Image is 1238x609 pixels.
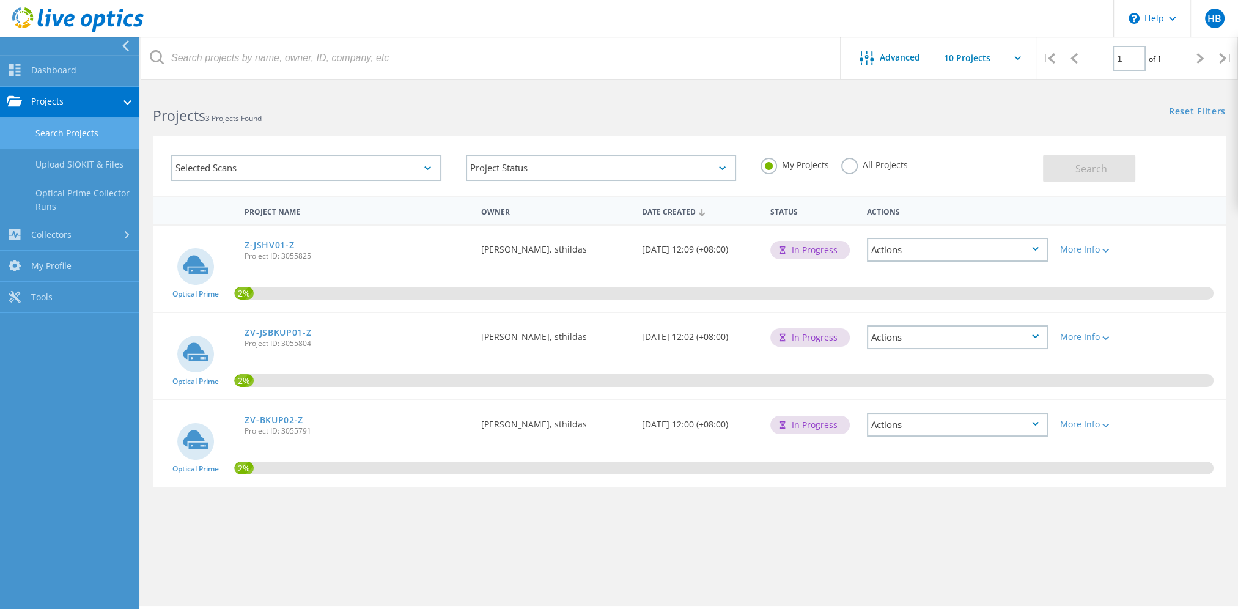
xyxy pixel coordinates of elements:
[636,313,765,353] div: [DATE] 12:02 (+08:00)
[880,53,920,62] span: Advanced
[867,413,1048,437] div: Actions
[245,241,294,249] a: Z-JSHV01-Z
[245,427,468,435] span: Project ID: 3055791
[770,328,850,347] div: In Progress
[474,226,635,266] div: [PERSON_NAME], sthildas
[764,199,861,222] div: Status
[867,238,1048,262] div: Actions
[770,416,850,434] div: In Progress
[205,113,262,124] span: 3 Projects Found
[474,313,635,353] div: [PERSON_NAME], sthildas
[861,199,1054,222] div: Actions
[172,465,219,473] span: Optical Prime
[1060,420,1133,429] div: More Info
[245,253,468,260] span: Project ID: 3055825
[1043,155,1135,182] button: Search
[245,340,468,347] span: Project ID: 3055804
[636,400,765,441] div: [DATE] 12:00 (+08:00)
[1207,13,1221,23] span: HB
[172,378,219,385] span: Optical Prime
[1060,245,1133,254] div: More Info
[1213,37,1238,80] div: |
[1036,37,1061,80] div: |
[153,106,205,125] b: Projects
[636,226,765,266] div: [DATE] 12:09 (+08:00)
[234,287,254,298] span: 2%
[234,462,254,473] span: 2%
[867,325,1048,349] div: Actions
[12,26,144,34] a: Live Optics Dashboard
[238,199,474,222] div: Project Name
[1060,333,1133,341] div: More Info
[466,155,736,181] div: Project Status
[770,241,850,259] div: In Progress
[245,416,303,424] a: ZV-BKUP02-Z
[1129,13,1140,24] svg: \n
[172,290,219,298] span: Optical Prime
[761,158,829,169] label: My Projects
[234,374,254,385] span: 2%
[474,400,635,441] div: [PERSON_NAME], sthildas
[245,328,311,337] a: ZV-JSBKUP01-Z
[141,37,841,79] input: Search projects by name, owner, ID, company, etc
[841,158,908,169] label: All Projects
[1149,54,1162,64] span: of 1
[171,155,441,181] div: Selected Scans
[1075,162,1107,175] span: Search
[636,199,765,223] div: Date Created
[1169,107,1226,117] a: Reset Filters
[474,199,635,222] div: Owner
